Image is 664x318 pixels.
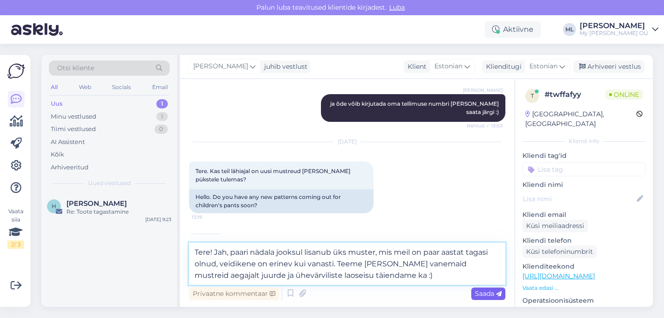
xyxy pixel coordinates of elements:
div: Web [77,81,93,93]
div: My [PERSON_NAME] OÜ [580,30,648,37]
p: Klienditeekond [522,262,646,271]
div: Privaatne kommentaar [189,288,279,300]
span: Estonian [434,61,462,72]
div: [PERSON_NAME] [580,22,648,30]
span: t [531,92,534,99]
img: Askly Logo [7,62,25,80]
span: [PERSON_NAME] [463,87,503,94]
div: AI Assistent [51,138,85,147]
div: Aktiivne [485,21,541,38]
div: Uus [51,99,63,108]
p: [MEDICAL_DATA] [522,306,646,315]
p: Kliendi tag'id [522,151,646,161]
span: Uued vestlused [88,179,131,187]
div: Kliendi info [522,137,646,145]
div: 1 [156,99,168,108]
div: 1 [156,112,168,121]
p: Operatsioonisüsteem [522,296,646,306]
div: # twffafyy [545,89,605,100]
p: Kliendi telefon [522,236,646,246]
div: 2 / 3 [7,240,24,249]
span: Estonian [529,61,557,72]
input: Lisa tag [522,162,646,176]
span: Helena Saastamoinen [66,199,127,208]
div: juhib vestlust [261,62,308,72]
span: ja õde võib kirjutada oma tellimuse numbri [PERSON_NAME] saata järgi :) [330,100,500,115]
div: Kõik [51,150,64,159]
a: [URL][DOMAIN_NAME] [522,272,595,280]
a: [PERSON_NAME]My [PERSON_NAME] OÜ [580,22,658,37]
div: Hello. Do you have any new patterns coming out for children's pants soon? [189,189,373,213]
p: Kliendi email [522,210,646,220]
div: Minu vestlused [51,112,96,121]
p: Vaata edasi ... [522,284,646,292]
div: Email [150,81,170,93]
div: [DATE] 9:23 [145,216,172,223]
div: Klient [404,62,427,72]
div: Küsi meiliaadressi [522,220,588,232]
div: Tiimi vestlused [51,125,96,134]
div: ML [563,23,576,36]
input: Lisa nimi [523,194,635,204]
span: Nähtud ✓ 13:03 [467,122,503,129]
div: Arhiveeri vestlus [574,60,645,73]
span: 13:19 [192,214,226,221]
span: Luba [386,3,408,12]
div: 0 [154,125,168,134]
div: Küsi telefoninumbrit [522,246,597,258]
div: All [49,81,59,93]
textarea: Tere! Jah, paari nädala jooksul lisanub üks muster, mis meil on paar aastat tagasi olnud, veidike... [189,243,505,285]
p: Kliendi nimi [522,180,646,190]
span: Online [605,90,643,100]
div: Klienditugi [482,62,522,72]
span: Otsi kliente [57,63,94,73]
div: Vaata siia [7,207,24,249]
div: Arhiveeritud [51,163,89,172]
span: Tere. Kas teil lähiajal on uusi mustreud [PERSON_NAME] pükstele tulemas? [196,168,352,183]
span: H [52,203,56,210]
div: Re: Toote tagastamine [66,208,172,216]
span: [PERSON_NAME] [193,61,248,72]
div: [GEOGRAPHIC_DATA], [GEOGRAPHIC_DATA] [525,109,636,129]
span: Saada [475,289,502,298]
div: Socials [110,81,133,93]
div: [DATE] [189,138,505,146]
